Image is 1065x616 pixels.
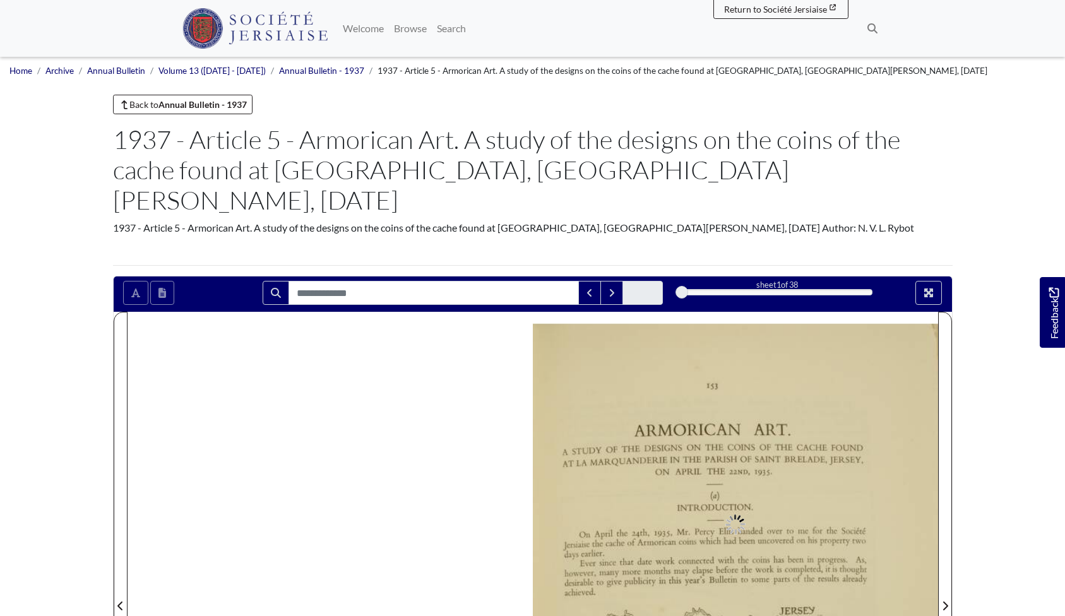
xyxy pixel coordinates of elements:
[182,8,328,49] img: Société Jersiaise
[87,66,145,76] a: Annual Bulletin
[1040,277,1065,348] a: Would you like to provide feedback?
[9,66,32,76] a: Home
[432,16,471,41] a: Search
[150,281,174,305] button: Open transcription window
[123,281,148,305] button: Toggle text selection (Alt+T)
[45,66,74,76] a: Archive
[1046,288,1061,339] span: Feedback
[113,124,953,215] h1: 1937 - Article 5 - Armorican Art. A study of the designs on the coins of the cache found at [GEOG...
[378,66,987,76] span: 1937 - Article 5 - Armorican Art. A study of the designs on the coins of the cache found at [GEOG...
[389,16,432,41] a: Browse
[279,66,364,76] a: Annual Bulletin - 1937
[113,95,253,114] a: Back toAnnual Bulletin - 1937
[113,220,953,235] div: 1937 - Article 5 - Armorican Art. A study of the designs on the coins of the cache found at [GEOG...
[289,281,579,305] input: Search for
[600,281,623,305] button: Next Match
[682,279,872,291] div: sheet of 38
[578,281,601,305] button: Previous Match
[158,99,247,110] strong: Annual Bulletin - 1937
[338,16,389,41] a: Welcome
[724,4,827,15] span: Return to Société Jersiaise
[263,281,289,305] button: Search
[915,281,942,305] button: Full screen mode
[158,66,266,76] a: Volume 13 ([DATE] - [DATE])
[776,280,781,290] span: 1
[182,5,328,52] a: Société Jersiaise logo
